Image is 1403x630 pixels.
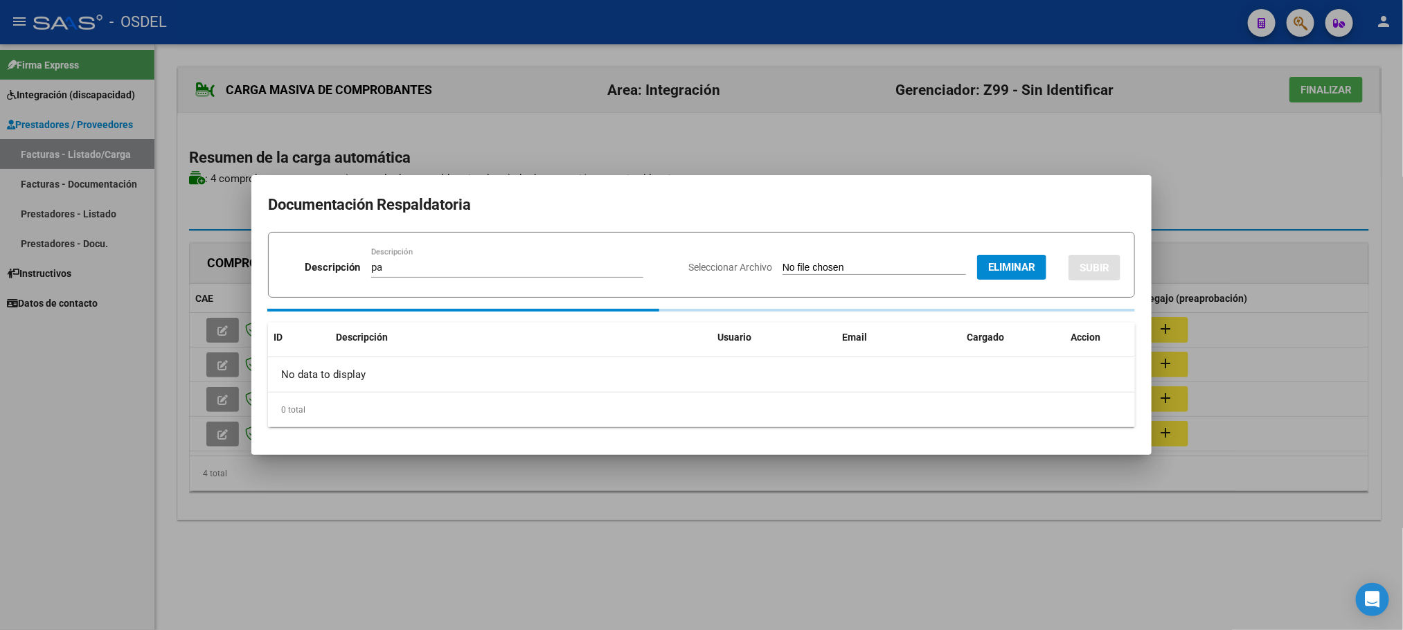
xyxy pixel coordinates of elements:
datatable-header-cell: Descripción [330,323,712,352]
button: Eliminar [977,255,1046,280]
span: Seleccionar Archivo [688,262,772,273]
datatable-header-cell: Cargado [961,323,1065,352]
span: ID [274,332,283,343]
h2: Documentación Respaldatoria [268,192,1135,218]
button: SUBIR [1069,255,1120,280]
p: Descripción [305,260,360,276]
datatable-header-cell: Usuario [712,323,837,352]
div: 0 total [268,393,1135,427]
span: SUBIR [1080,262,1109,274]
div: No data to display [268,357,1134,392]
span: Usuario [717,332,751,343]
span: Descripción [336,332,388,343]
span: Cargado [967,332,1004,343]
span: Email [842,332,867,343]
datatable-header-cell: ID [268,323,330,352]
span: Eliminar [988,261,1035,273]
datatable-header-cell: Accion [1065,323,1134,352]
div: Open Intercom Messenger [1356,583,1389,616]
datatable-header-cell: Email [837,323,961,352]
span: Accion [1071,332,1100,343]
